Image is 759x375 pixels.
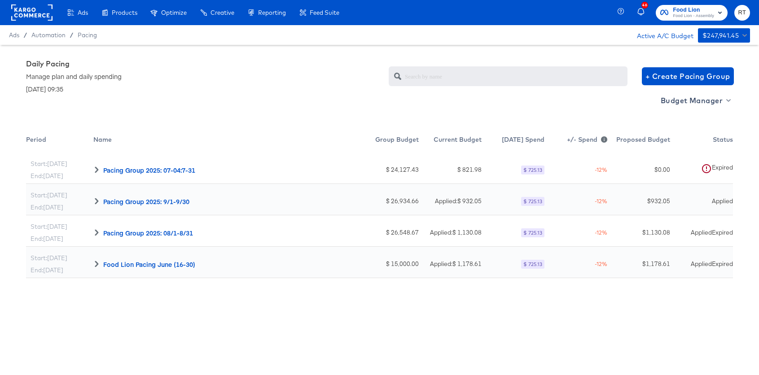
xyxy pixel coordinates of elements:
div: -12 % [549,197,607,205]
div: -12 % [549,166,607,174]
div: Expired [712,260,733,268]
div: End: [DATE] [31,172,63,180]
div: $ 1,178.61 [612,260,670,268]
div: Start: [DATE] [31,254,67,262]
span: Optimize [161,9,187,16]
div: $ 0.00 [612,166,670,174]
div: Pacing Group 2025: 08/1-8/31 [103,228,193,237]
div: Period [26,130,93,153]
span: Feed Suite [310,9,339,16]
div: Status [670,130,733,153]
span: Reporting [258,9,286,16]
div: Applied: $ 932.05 [435,197,482,205]
div: Toggle SortBy [93,130,345,153]
span: / [19,31,31,39]
div: Expired [712,228,733,237]
span: + Create Pacing Group [645,70,730,83]
div: End: [DATE] [31,203,63,212]
div: $ 725.13 [521,166,544,174]
div: Pacing Group 2025: 9/1-9/30 [103,197,189,206]
div: $ 15,000.00 [349,260,419,268]
span: Automation [31,31,66,39]
span: RT [738,8,746,18]
div: $ 1,130.08 [612,228,670,237]
input: Search by name [405,63,627,82]
div: +/- Spend [544,130,607,153]
div: $ 821.98 [457,166,482,174]
div: Applied [691,260,712,268]
div: [DATE] 09:35 [26,84,122,93]
div: $ 24,127.43 [349,166,419,174]
div: 46 [641,2,648,9]
div: $247,941.45 [702,30,739,41]
span: Toggle Row Expanded [93,229,100,235]
div: [DATE] Spend [482,130,544,153]
div: Current Budget [419,130,482,153]
div: Active A/C Budget [627,28,693,42]
div: Group Budget [345,130,419,153]
span: Toggle Row Expanded [93,261,100,267]
div: $ 725.13 [521,260,544,269]
span: Food Lion - Assembly [673,13,714,20]
div: Applied [691,228,712,237]
div: $ 26,548.67 [349,228,419,237]
span: / [66,31,78,39]
div: $ 932.05 [612,197,670,205]
button: $247,941.45 [698,28,750,43]
span: Toggle Row Expanded [93,166,100,173]
div: Proposed Budget [607,130,670,153]
div: End: [DATE] [31,266,63,275]
div: Food Lion Pacing June (16-30) [103,260,195,269]
button: Budget Manager [657,93,733,108]
span: Ads [9,31,19,39]
div: End: [DATE] [31,235,63,243]
button: RT [734,5,750,21]
div: Expired [712,163,733,176]
div: $ 725.13 [521,228,544,237]
div: $ 725.13 [521,197,544,206]
div: Manage plan and daily spending [26,72,122,81]
div: Start: [DATE] [31,160,67,168]
div: Start: [DATE] [31,222,67,231]
span: Toggle Row Expanded [93,198,100,204]
a: Pacing [78,31,97,39]
span: Food Lion [673,5,714,15]
button: Food LionFood Lion - Assembly [656,5,728,21]
span: Budget Manager [661,94,729,107]
span: Creative [211,9,234,16]
div: Applied: $ 1,130.08 [430,228,482,237]
div: Applied: $ 1,178.61 [430,260,482,268]
div: -12 % [549,229,607,236]
div: Toggle SortBy [26,130,93,153]
button: + Create Pacing Group [642,67,734,85]
button: 46 [636,4,651,22]
div: $ 26,934.66 [349,197,419,205]
div: Name [93,130,345,153]
div: Daily Pacing [26,59,122,93]
div: Applied [712,197,733,205]
div: Start: [DATE] [31,191,67,200]
span: Ads [78,9,88,16]
div: Pacing Group 2025: 07-04:7-31 [103,166,195,174]
div: -12 % [549,260,607,268]
div: Toggle SortBy [345,130,419,153]
span: Products [112,9,137,16]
